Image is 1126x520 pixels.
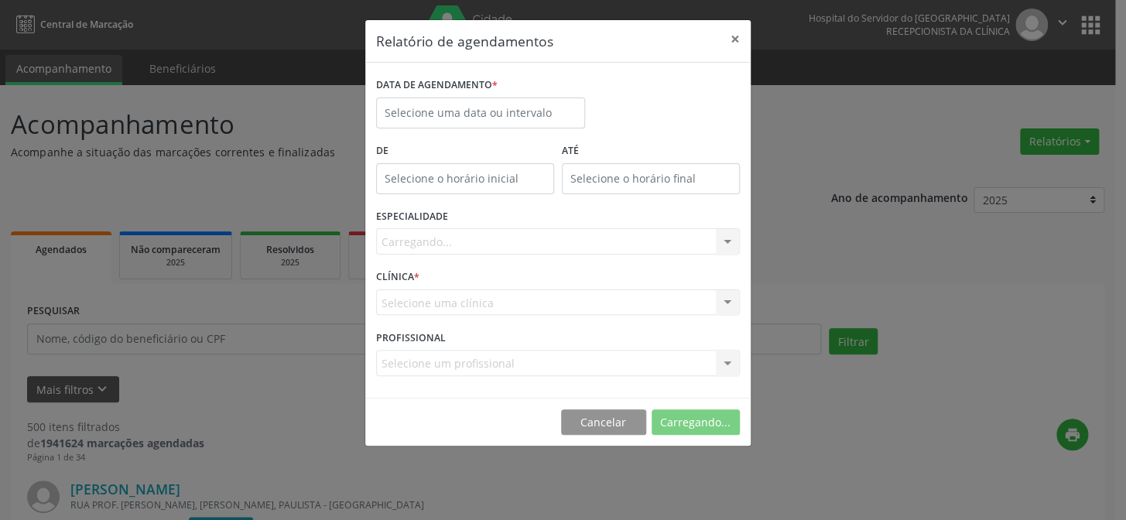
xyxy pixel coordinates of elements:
button: Cancelar [561,409,646,436]
input: Selecione o horário inicial [376,163,554,194]
input: Selecione uma data ou intervalo [376,97,585,128]
label: ATÉ [562,139,740,163]
label: CLÍNICA [376,265,419,289]
label: ESPECIALIDADE [376,205,448,229]
label: PROFISSIONAL [376,326,446,350]
button: Close [720,20,751,58]
h5: Relatório de agendamentos [376,31,553,51]
label: DATA DE AGENDAMENTO [376,74,498,97]
button: Carregando... [652,409,740,436]
input: Selecione o horário final [562,163,740,194]
label: De [376,139,554,163]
